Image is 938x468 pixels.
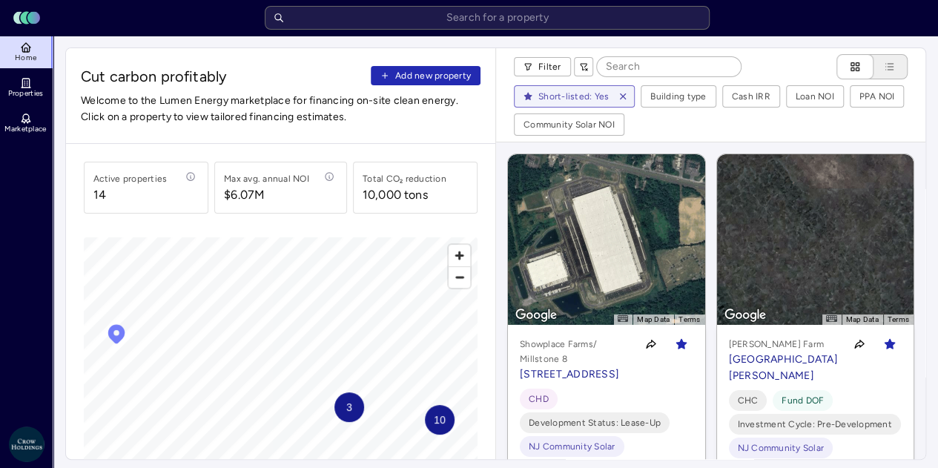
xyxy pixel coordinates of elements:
[723,86,779,107] button: Cash IRR
[425,405,455,435] div: Map marker
[836,54,873,79] button: Cards view
[9,426,44,462] img: Crow Holdings
[851,86,904,107] button: PPA NOI
[515,114,624,135] button: Community Solar NOI
[859,89,895,104] div: PPA NOI
[878,332,902,356] button: Toggle favorite
[529,439,615,454] span: NJ Community Solar
[538,89,609,104] div: Short-listed: Yes
[787,86,843,107] button: Loan NOI
[363,186,428,204] div: 10,000 tons
[859,54,908,79] button: List view
[520,366,630,383] p: [STREET_ADDRESS]
[732,89,770,104] div: Cash IRR
[650,89,706,104] div: Building type
[81,93,480,125] span: Welcome to the Lumen Energy marketplace for financing on-site clean energy. Click on a property t...
[529,415,661,430] span: Development Status: Lease-Up
[729,352,839,384] p: [GEOGRAPHIC_DATA][PERSON_NAME]
[449,245,470,266] button: Zoom in
[93,186,167,204] span: 14
[224,186,309,204] span: $6.07M
[334,392,364,422] div: Map marker
[729,337,839,352] p: [PERSON_NAME] Farm
[93,171,167,186] div: Active properties
[224,171,309,186] div: Max avg. annual NOI
[81,66,365,87] span: Cut carbon profitably
[434,412,446,428] span: 10
[363,171,446,186] div: Total CO₂ reduction
[265,6,710,30] input: Search for a property
[738,417,892,432] span: Investment Cycle: Pre-Development
[449,266,470,288] button: Zoom out
[449,267,470,288] span: Zoom out
[782,393,824,408] span: Fund DOF
[15,53,36,62] span: Home
[515,86,612,107] button: Short-listed: Yes
[641,86,715,107] button: Building type
[346,399,352,415] span: 3
[597,57,741,76] input: Search
[105,323,128,349] div: Map marker
[738,393,759,408] span: CHC
[524,117,615,132] div: Community Solar NOI
[514,57,571,76] button: Filter
[670,332,693,356] button: Toggle favorite
[529,392,549,406] span: CHD
[371,66,480,85] button: Add new property
[8,89,44,98] span: Properties
[395,68,471,83] span: Add new property
[738,441,825,455] span: NJ Community Solar
[520,337,630,366] p: Showplace Farms/ Millstone 8
[796,89,834,104] div: Loan NOI
[4,125,46,134] span: Marketplace
[538,59,561,74] span: Filter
